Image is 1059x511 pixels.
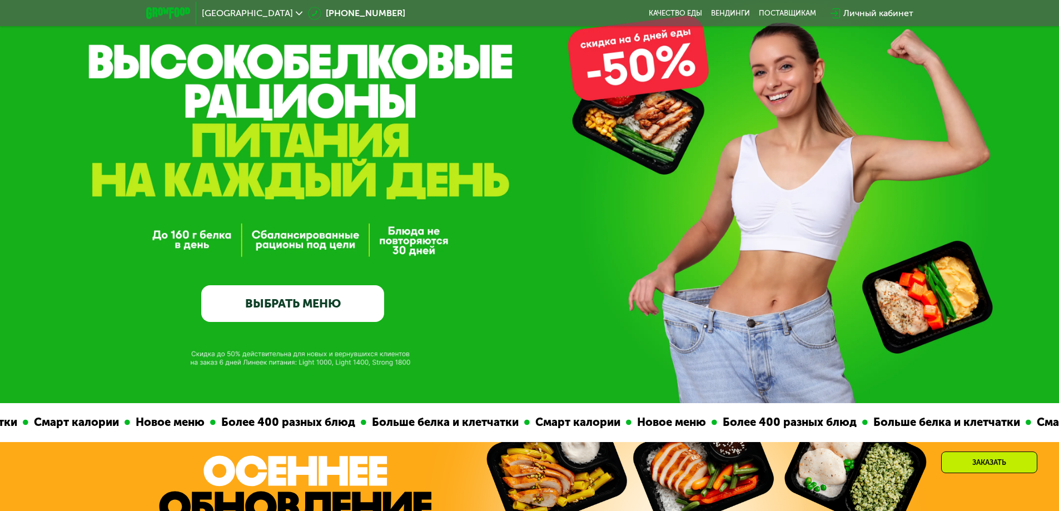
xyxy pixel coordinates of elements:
[186,414,331,431] div: Более 400 разных блюд
[759,9,816,18] div: поставщикам
[602,414,682,431] div: Новое меню
[202,9,293,18] span: [GEOGRAPHIC_DATA]
[500,414,596,431] div: Смарт калории
[201,285,384,322] a: ВЫБРАТЬ МЕНЮ
[843,7,913,20] div: Личный кабинет
[101,414,181,431] div: Новое меню
[711,9,750,18] a: Вендинги
[688,414,833,431] div: Более 400 разных блюд
[649,9,702,18] a: Качество еды
[941,452,1037,473] div: Заказать
[337,414,495,431] div: Больше белка и клетчатки
[838,414,996,431] div: Больше белка и клетчатки
[308,7,405,20] a: [PHONE_NUMBER]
